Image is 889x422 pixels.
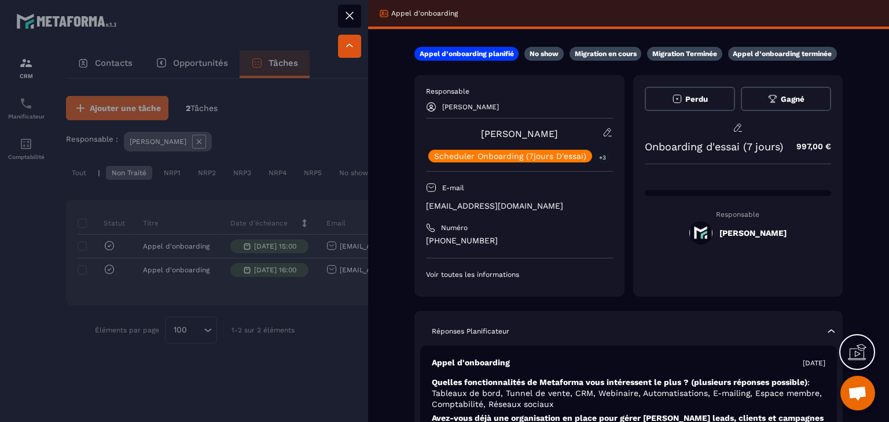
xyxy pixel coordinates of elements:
span: Perdu [685,95,708,103]
p: Onboarding d'essai (7 jours) [645,140,783,153]
p: Appel d’onboarding terminée [733,49,832,58]
button: Perdu [645,87,735,111]
p: Appel d’onboarding planifié [420,49,514,58]
p: [PHONE_NUMBER] [426,235,613,246]
p: Quelles fonctionnalités de Metaforma vous intéressent le plus ? (plusieurs réponses possible) [432,377,825,410]
p: Migration en cours [575,49,637,58]
h5: [PERSON_NAME] [719,228,787,238]
p: [DATE] [803,358,825,368]
p: E-mail [442,183,464,193]
p: Voir toutes les informations [426,270,613,279]
p: No show [530,49,559,58]
span: : Tableaux de bord, Tunnel de vente, CRM, Webinaire, Automatisations, E-mailing, Espace membre, C... [432,377,822,409]
p: +3 [595,151,610,164]
a: [PERSON_NAME] [481,128,558,139]
p: Scheduler Onboarding (7jours D'essai) [434,152,586,160]
button: Gagné [741,87,831,111]
p: Appel d'onboarding [432,357,510,368]
p: Responsable [645,210,832,219]
p: Migration Terminée [652,49,717,58]
p: [EMAIL_ADDRESS][DOMAIN_NAME] [426,201,613,212]
p: 997,00 € [785,135,831,158]
p: Réponses Planificateur [432,327,509,336]
p: Responsable [426,87,613,96]
p: Appel d'onboarding [391,9,458,18]
span: Gagné [781,95,804,103]
p: Numéro [441,223,468,232]
div: Ouvrir le chat [840,376,875,410]
p: [PERSON_NAME] [442,103,499,111]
